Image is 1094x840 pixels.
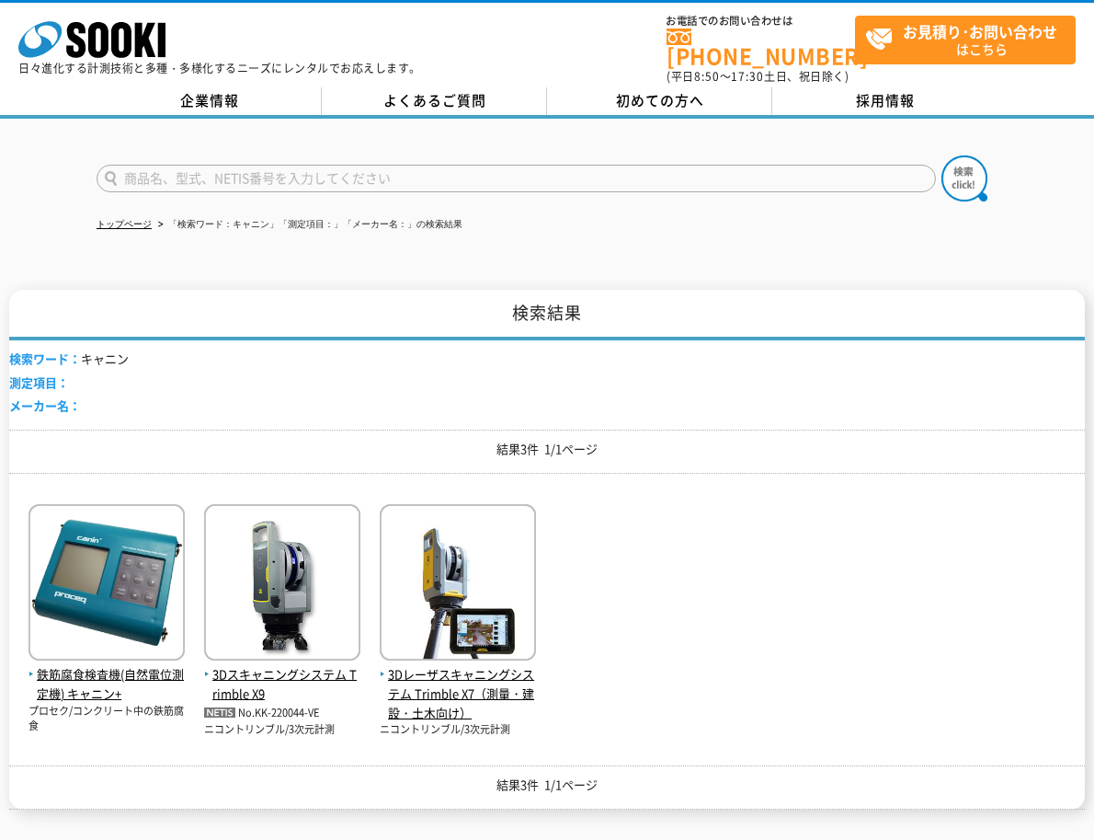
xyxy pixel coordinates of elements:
[667,29,855,66] a: [PHONE_NUMBER]
[9,374,69,391] span: 測定項目：
[28,504,185,665] img: キャニン+
[204,722,360,738] p: ニコントリンブル/3次元計測
[9,350,129,369] li: キャニン
[322,87,547,115] a: よくあるご質問
[204,646,360,703] a: 3Dスキャニングシステム Trimble X9
[9,350,81,367] span: 検索ワード：
[97,219,152,229] a: トップページ
[865,17,1075,63] span: はこちら
[204,504,360,665] img: Trimble X9
[204,704,360,723] p: No.KK-220044-VE
[941,155,987,201] img: btn_search.png
[28,665,185,704] span: 鉄筋腐食検査機(自然電位測定機) キャニン+
[9,290,1085,340] h1: 検索結果
[28,704,185,734] p: プロセク/コンクリート中の鉄筋腐食
[18,63,421,74] p: 日々進化する計測技術と多種・多様化するニーズにレンタルでお応えします。
[97,87,322,115] a: 企業情報
[616,90,704,110] span: 初めての方へ
[731,68,764,85] span: 17:30
[855,16,1076,64] a: お見積り･お問い合わせはこちら
[694,68,720,85] span: 8:50
[9,440,1085,459] p: 結果3件 1/1ページ
[9,776,1085,795] p: 結果3件 1/1ページ
[9,397,81,414] span: メーカー名：
[154,215,462,235] li: 「検索ワード：キャニン」「測定項目：」「メーカー名：」の検索結果
[547,87,772,115] a: 初めての方へ
[903,20,1057,42] strong: お見積り･お問い合わせ
[380,665,536,722] span: 3Dレーザスキャニングシステム Trimble X7（測量・建設・土木向け）
[380,504,536,665] img: Trimble X7（測量・建設・土木向け）
[28,646,185,703] a: 鉄筋腐食検査機(自然電位測定機) キャニン+
[380,722,536,738] p: ニコントリンブル/3次元計測
[772,87,997,115] a: 採用情報
[667,16,855,27] span: お電話でのお問い合わせは
[380,646,536,722] a: 3Dレーザスキャニングシステム Trimble X7（測量・建設・土木向け）
[204,665,360,704] span: 3Dスキャニングシステム Trimble X9
[97,165,936,192] input: 商品名、型式、NETIS番号を入力してください
[667,68,849,85] span: (平日 ～ 土日、祝日除く)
